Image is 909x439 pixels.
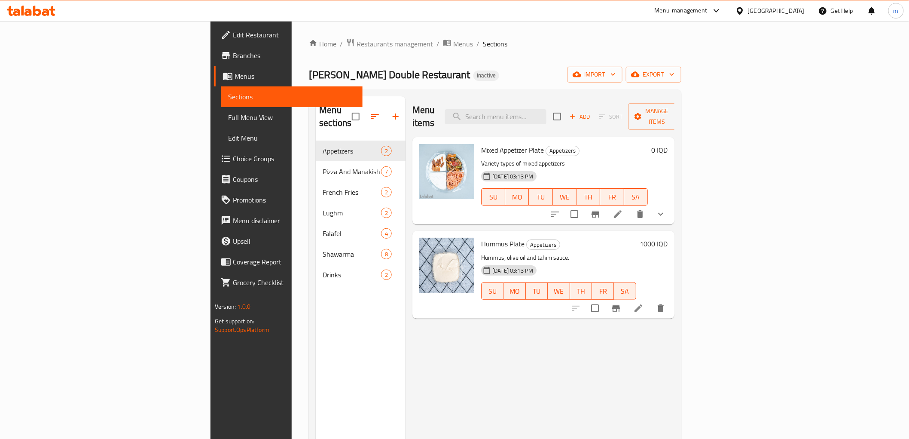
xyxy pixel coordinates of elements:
span: Edit Menu [228,133,355,143]
span: Sections [228,92,355,102]
button: Add section [385,106,406,127]
button: delete [650,298,671,319]
button: SU [481,188,505,206]
button: import [567,67,622,83]
p: Hummus, olive oil and tahini sauce. [481,252,636,263]
span: Restaurants management [357,39,433,49]
span: Menus [453,39,473,49]
div: Appetizers2 [316,141,406,161]
h2: Menu items [412,104,435,129]
span: Hummus Plate [481,237,525,250]
a: Edit menu item [613,209,623,219]
span: Lughm [323,208,381,218]
span: Appetizers [323,146,381,156]
div: items [381,208,392,218]
span: MO [509,191,525,203]
a: Edit Menu [221,128,362,148]
button: TH [577,188,600,206]
span: Branches [233,50,355,61]
span: [DATE] 03:13 PM [489,172,537,181]
span: SU [485,191,502,203]
span: TU [529,285,544,298]
span: Appetizers [527,240,560,250]
span: Sort sections [365,106,385,127]
button: WE [553,188,577,206]
nav: Menu sections [316,137,406,289]
button: WE [548,282,570,300]
button: FR [592,282,614,300]
li: / [476,39,479,49]
a: Sections [221,86,362,107]
button: SA [624,188,648,206]
a: Coupons [214,169,362,190]
a: Upsell [214,231,362,252]
span: Get support on: [215,316,254,327]
div: items [381,249,392,259]
button: sort-choices [545,204,565,224]
h6: 0 IQD [651,144,668,156]
button: SA [614,282,636,300]
button: export [626,67,681,83]
button: TU [529,188,552,206]
a: Grocery Checklist [214,272,362,293]
div: items [381,166,392,177]
div: Appetizers [526,239,560,250]
a: Menu disclaimer [214,210,362,231]
span: WE [551,285,566,298]
button: Branch-specific-item [585,204,606,224]
img: Mixed Appetizer Plate [419,144,474,199]
span: Appetizers [546,146,579,156]
span: TU [532,191,549,203]
a: Support.OpsPlatform [215,324,269,335]
div: items [381,146,392,156]
div: Inactive [473,71,499,81]
h6: 1000 IQD [640,238,668,250]
button: Add [566,110,594,123]
div: Pizza And Manakish [323,166,381,177]
button: MO [503,282,525,300]
div: Lughm2 [316,203,406,223]
span: m [894,6,899,15]
a: Edit Restaurant [214,25,362,45]
button: Manage items [628,103,686,130]
a: Menus [443,38,473,49]
span: SA [628,191,644,203]
div: Shawarma8 [316,244,406,264]
span: SA [617,285,632,298]
button: FR [600,188,624,206]
span: Inactive [473,72,499,79]
div: French Fries2 [316,182,406,203]
span: Shawarma [323,249,381,259]
div: Falafel4 [316,223,406,244]
span: Mixed Appetizer Plate [481,144,544,157]
span: 8 [381,250,391,258]
nav: breadcrumb [309,38,681,49]
span: Menu disclaimer [233,215,355,226]
span: Grocery Checklist [233,277,355,288]
span: FR [595,285,610,298]
button: TU [526,282,548,300]
span: 2 [381,188,391,196]
span: French Fries [323,187,381,197]
span: TH [580,191,597,203]
button: delete [630,204,650,224]
span: [DATE] 03:13 PM [489,267,537,275]
span: MO [507,285,522,298]
span: Menus [235,71,355,81]
p: Variety types of mixed appetizers [481,158,648,169]
span: Add [568,112,592,122]
div: Pizza And Manakish7 [316,161,406,182]
span: Coverage Report [233,257,355,267]
span: export [633,69,674,80]
span: import [574,69,616,80]
span: Upsell [233,236,355,246]
span: Drinks [323,270,381,280]
img: Hummus Plate [419,238,474,293]
span: Version: [215,301,236,312]
svg: Show Choices [656,209,666,219]
span: 2 [381,271,391,279]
